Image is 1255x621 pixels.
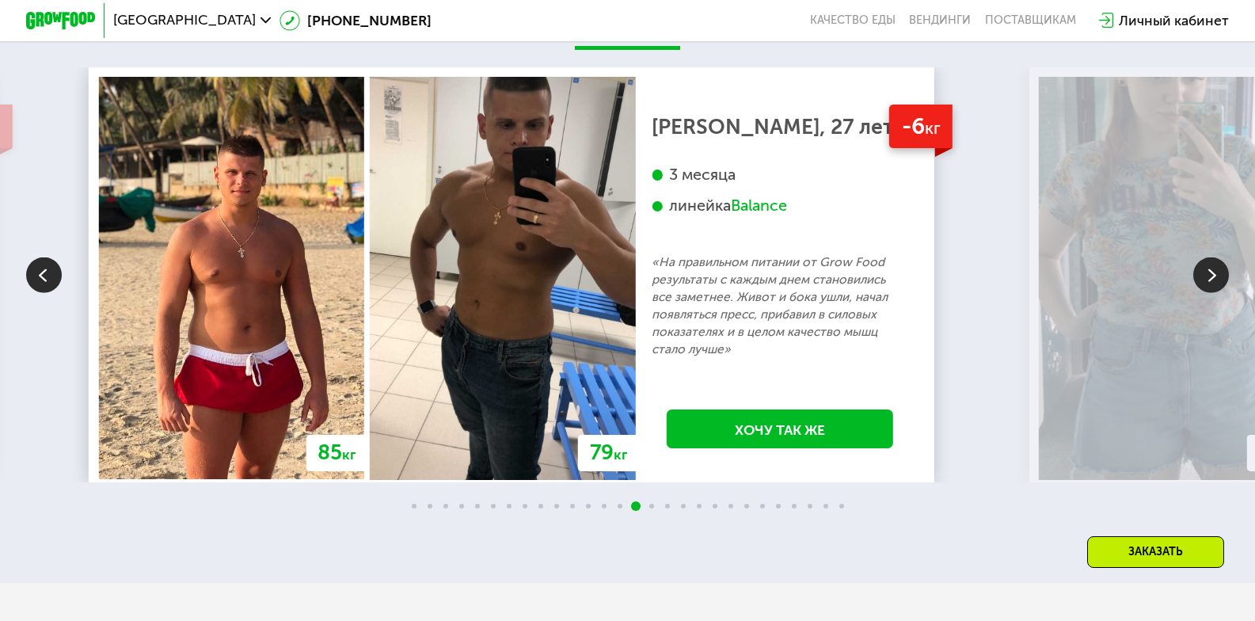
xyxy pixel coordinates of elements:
[652,253,907,358] p: «На правильном питании от Grow Food результаты с каждым днем становились все заметнее. Живот и бо...
[652,165,907,185] div: 3 месяца
[614,446,627,463] span: кг
[652,119,907,136] div: [PERSON_NAME], 27 лет
[280,10,432,31] a: [PHONE_NUMBER]
[810,13,896,28] a: Качество еды
[652,196,907,215] div: линейка
[731,196,787,215] div: Balance
[113,13,256,28] span: [GEOGRAPHIC_DATA]
[889,105,953,148] div: -6
[1193,257,1229,292] img: Slide right
[342,446,356,463] span: кг
[1087,536,1224,568] div: Заказать
[26,257,62,292] img: Slide left
[578,435,638,471] div: 79
[306,435,367,471] div: 85
[667,410,893,449] a: Хочу так же
[909,13,971,28] a: Вендинги
[925,118,941,138] span: кг
[1119,10,1229,31] div: Личный кабинет
[985,13,1076,28] div: поставщикам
